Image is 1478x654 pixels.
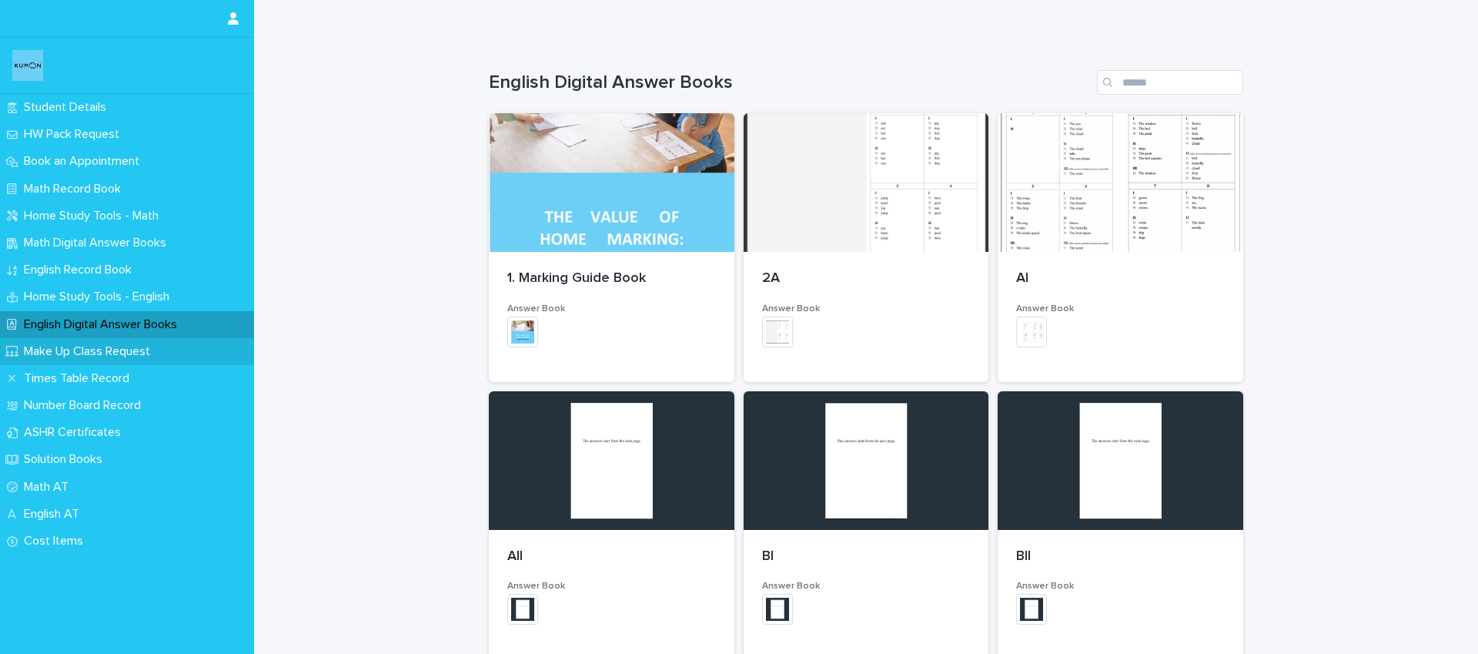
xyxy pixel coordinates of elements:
[507,548,716,565] p: AII
[489,72,1091,94] h1: English Digital Answer Books
[18,452,115,467] p: Solution Books
[12,50,43,81] img: o6XkwfS7S2qhyeB9lxyF
[18,154,152,169] p: Book an Appointment
[18,534,95,548] p: Cost Items
[762,548,971,565] p: BI
[18,480,81,495] p: Math AT
[762,303,971,315] h3: Answer Book
[1016,548,1225,565] p: BII
[18,290,182,304] p: Home Study Tools - English
[507,270,716,287] p: 1. Marking Guide Book
[18,371,142,386] p: Times Table Record
[489,113,734,382] a: 1. Marking Guide BookAnswer Book
[18,182,133,196] p: Math Record Book
[1097,70,1243,95] input: Search
[18,398,153,413] p: Number Board Record
[18,236,179,250] p: Math Digital Answer Books
[18,127,132,142] p: HW Pack Request
[762,270,971,287] p: 2A
[18,263,144,277] p: English Record Book
[507,303,716,315] h3: Answer Book
[18,507,92,522] p: English AT
[507,580,716,592] h3: Answer Book
[18,100,119,115] p: Student Details
[1016,580,1225,592] h3: Answer Book
[744,113,989,382] a: 2AAnswer Book
[998,113,1243,382] a: AIAnswer Book
[762,580,971,592] h3: Answer Book
[1016,270,1225,287] p: AI
[1016,303,1225,315] h3: Answer Book
[18,344,162,359] p: Make Up Class Request
[18,317,189,332] p: English Digital Answer Books
[18,209,171,223] p: Home Study Tools - Math
[18,425,133,440] p: ASHR Certificates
